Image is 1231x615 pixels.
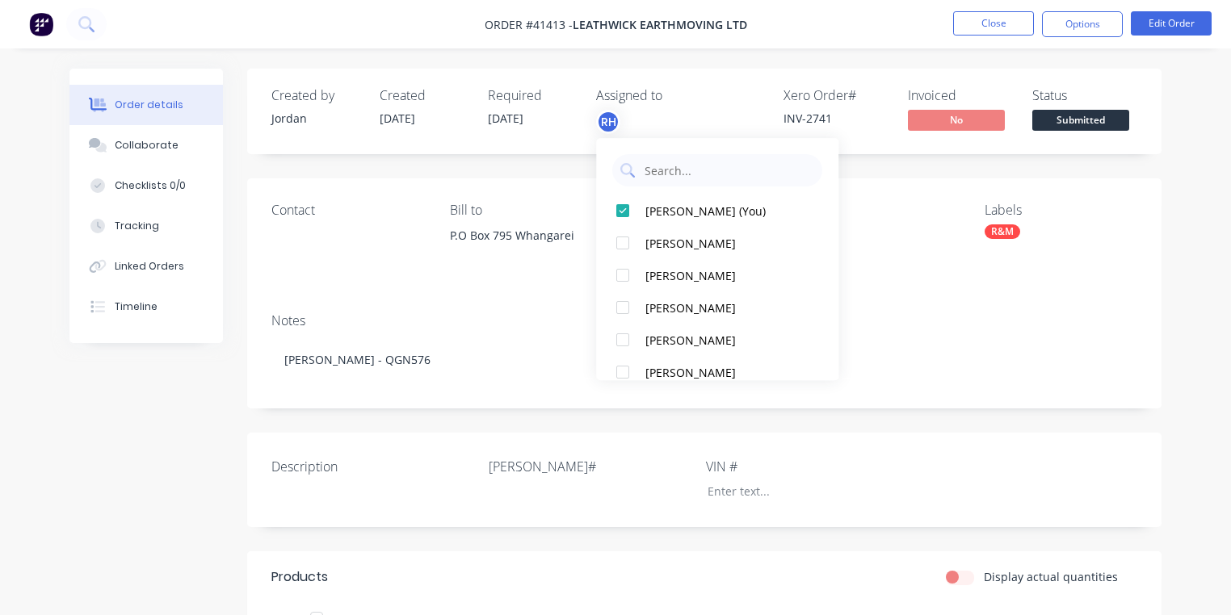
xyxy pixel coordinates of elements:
[69,287,223,327] button: Timeline
[573,17,747,32] span: Leathwick Earthmoving Ltd
[488,111,523,126] span: [DATE]
[115,299,158,314] div: Timeline
[645,203,807,220] div: [PERSON_NAME] (You)
[596,227,838,259] button: [PERSON_NAME]
[29,12,53,36] img: Factory
[69,125,223,165] button: Collaborate
[450,224,603,247] div: P.O Box 795 Whangarei
[69,165,223,206] button: Checklists 0/0
[645,267,807,284] div: [PERSON_NAME]
[69,206,223,246] button: Tracking
[985,203,1137,218] div: Labels
[596,88,758,103] div: Assigned to
[1032,88,1137,103] div: Status
[380,88,468,103] div: Created
[596,356,838,388] button: [PERSON_NAME]
[645,235,807,252] div: [PERSON_NAME]
[645,364,807,381] div: [PERSON_NAME]
[645,299,807,316] div: [PERSON_NAME]
[69,85,223,125] button: Order details
[271,313,1137,328] div: Notes
[953,11,1034,36] button: Close
[488,88,577,103] div: Required
[115,178,186,193] div: Checklists 0/0
[450,203,603,218] div: Bill to
[984,568,1118,585] label: Display actual quantities
[784,110,889,127] div: INV-2741
[115,98,183,112] div: Order details
[908,88,1013,103] div: Invoiced
[1032,110,1129,130] span: Submitted
[908,110,1005,130] span: No
[706,457,908,476] label: VIN #
[115,219,159,233] div: Tracking
[485,17,573,32] span: Order #41413 -
[1042,11,1123,37] button: Options
[596,324,838,356] button: [PERSON_NAME]
[985,224,1020,239] div: R&M
[115,259,184,274] div: Linked Orders
[450,224,603,276] div: P.O Box 795 Whangarei
[271,88,360,103] div: Created by
[271,203,424,218] div: Contact
[271,335,1137,384] div: [PERSON_NAME] - QGN576
[596,291,838,324] button: [PERSON_NAME]
[596,195,838,227] button: [PERSON_NAME] (You)
[596,259,838,291] button: [PERSON_NAME]
[271,110,360,127] div: Jordan
[115,138,179,153] div: Collaborate
[645,332,807,349] div: [PERSON_NAME]
[1131,11,1212,36] button: Edit Order
[380,111,415,126] span: [DATE]
[271,567,328,587] div: Products
[1032,110,1129,134] button: Submitted
[806,203,959,218] div: PO
[596,110,620,134] button: RH
[784,88,889,103] div: Xero Order #
[271,457,473,476] label: Description
[489,457,691,476] label: [PERSON_NAME]#
[69,246,223,287] button: Linked Orders
[643,154,814,186] input: Search...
